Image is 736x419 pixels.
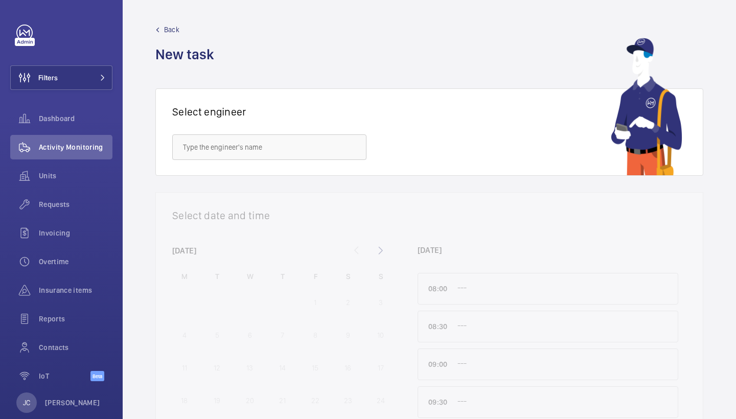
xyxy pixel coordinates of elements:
input: Type the engineer's name [172,134,366,160]
span: Back [164,25,179,35]
span: IoT [39,371,90,381]
span: Requests [39,199,112,209]
span: Overtime [39,257,112,267]
span: Dashboard [39,113,112,124]
button: Filters [10,65,112,90]
span: Units [39,171,112,181]
img: mechanic using app [611,38,682,175]
span: Reports [39,314,112,324]
span: Invoicing [39,228,112,238]
span: Activity Monitoring [39,142,112,152]
h1: Select engineer [172,105,246,118]
span: Contacts [39,342,112,353]
span: Insurance items [39,285,112,295]
span: Filters [38,73,58,83]
span: Beta [90,371,104,381]
p: [PERSON_NAME] [45,398,100,408]
p: JC [23,398,30,408]
h1: New task [155,45,220,64]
